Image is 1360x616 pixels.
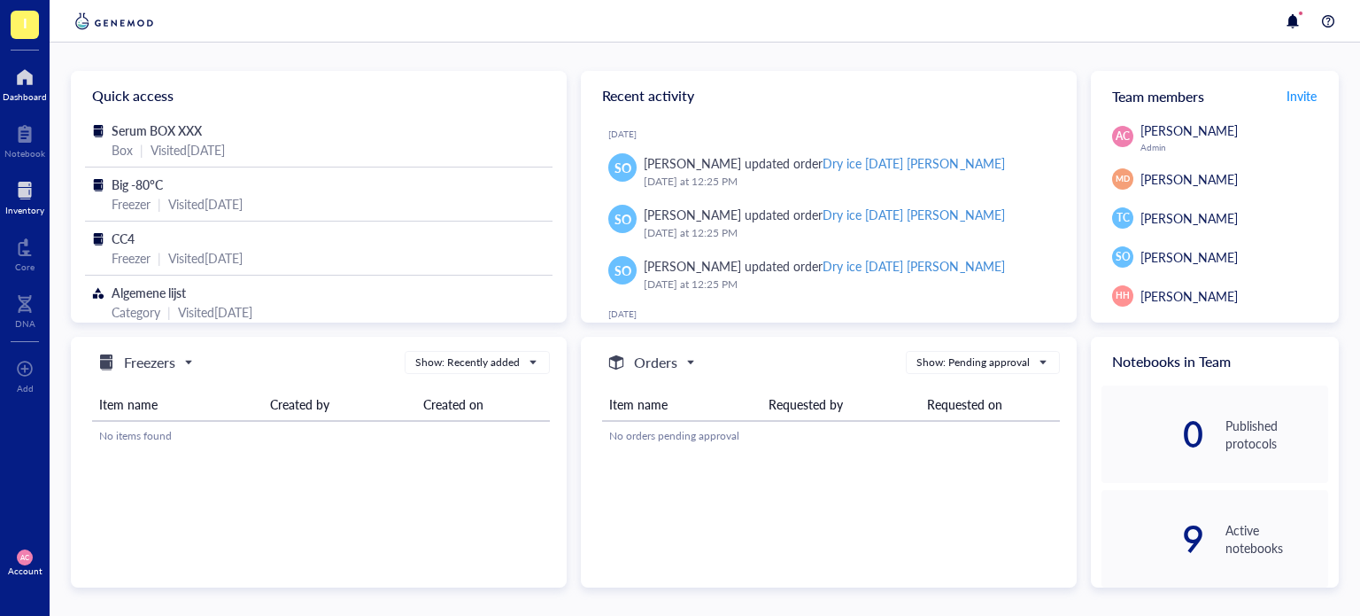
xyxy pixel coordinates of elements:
[581,71,1077,121] div: Recent activity
[112,284,186,301] span: Algemene lijst
[112,121,202,139] span: Serum BOX XXX
[20,553,30,561] span: AC
[761,388,921,421] th: Requested by
[158,248,161,268] div: |
[3,63,47,102] a: Dashboard
[168,248,243,268] div: Visited [DATE]
[1287,87,1317,105] span: Invite
[3,91,47,102] div: Dashboard
[614,261,631,280] span: SO
[415,355,520,370] div: Show: Recently added
[15,233,35,272] a: Core
[99,428,543,444] div: No items found
[168,194,243,214] div: Visited [DATE]
[112,230,135,247] span: CC4
[644,205,1005,224] div: [PERSON_NAME] updated order
[4,148,45,159] div: Notebook
[1116,249,1131,265] span: SO
[17,383,34,394] div: Add
[1140,209,1238,227] span: [PERSON_NAME]
[1101,525,1204,553] div: 9
[1225,417,1328,452] div: Published protocols
[151,140,225,160] div: Visited [DATE]
[4,120,45,159] a: Notebook
[1101,420,1204,448] div: 0
[15,261,35,272] div: Core
[263,388,415,421] th: Created by
[614,209,631,229] span: SO
[140,140,143,160] div: |
[644,256,1005,276] div: [PERSON_NAME] updated order
[1116,289,1129,302] span: HH
[1140,170,1238,188] span: [PERSON_NAME]
[1140,287,1238,305] span: [PERSON_NAME]
[112,302,160,322] div: Category
[595,198,1062,249] a: SO[PERSON_NAME] updated orderDry ice [DATE] [PERSON_NAME][DATE] at 12:25 PM
[8,565,42,576] div: Account
[5,205,44,215] div: Inventory
[1116,129,1130,144] span: AC
[920,388,1060,421] th: Requested on
[916,355,1030,370] div: Show: Pending approval
[15,318,35,329] div: DNA
[644,276,1048,293] div: [DATE] at 12:25 PM
[23,12,27,34] span: I
[1117,210,1130,226] span: TC
[644,153,1005,173] div: [PERSON_NAME] updated order
[1091,71,1339,121] div: Team members
[595,249,1062,300] a: SO[PERSON_NAME] updated orderDry ice [DATE] [PERSON_NAME][DATE] at 12:25 PM
[71,71,567,121] div: Quick access
[112,194,151,214] div: Freezer
[595,146,1062,198] a: SO[PERSON_NAME] updated orderDry ice [DATE] [PERSON_NAME][DATE] at 12:25 PM
[823,257,1004,275] div: Dry ice [DATE] [PERSON_NAME]
[634,352,677,373] h5: Orders
[167,302,171,322] div: |
[644,173,1048,191] div: [DATE] at 12:25 PM
[602,388,761,421] th: Item name
[823,206,1004,223] div: Dry ice [DATE] [PERSON_NAME]
[71,11,158,32] img: genemod-logo
[158,194,161,214] div: |
[92,388,263,421] th: Item name
[644,224,1048,242] div: [DATE] at 12:25 PM
[15,290,35,329] a: DNA
[1091,337,1339,386] div: Notebooks in Team
[416,388,550,421] th: Created on
[1140,121,1238,139] span: [PERSON_NAME]
[1140,248,1238,266] span: [PERSON_NAME]
[112,175,163,193] span: Big -80°C
[823,154,1004,172] div: Dry ice [DATE] [PERSON_NAME]
[112,248,151,268] div: Freezer
[124,352,175,373] h5: Freezers
[614,158,631,177] span: SO
[1140,142,1328,152] div: Admin
[1116,173,1130,185] span: MD
[609,428,1053,444] div: No orders pending approval
[608,129,1062,139] div: [DATE]
[5,176,44,215] a: Inventory
[178,302,252,322] div: Visited [DATE]
[112,140,133,160] div: Box
[1225,521,1328,557] div: Active notebooks
[1286,82,1317,110] button: Invite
